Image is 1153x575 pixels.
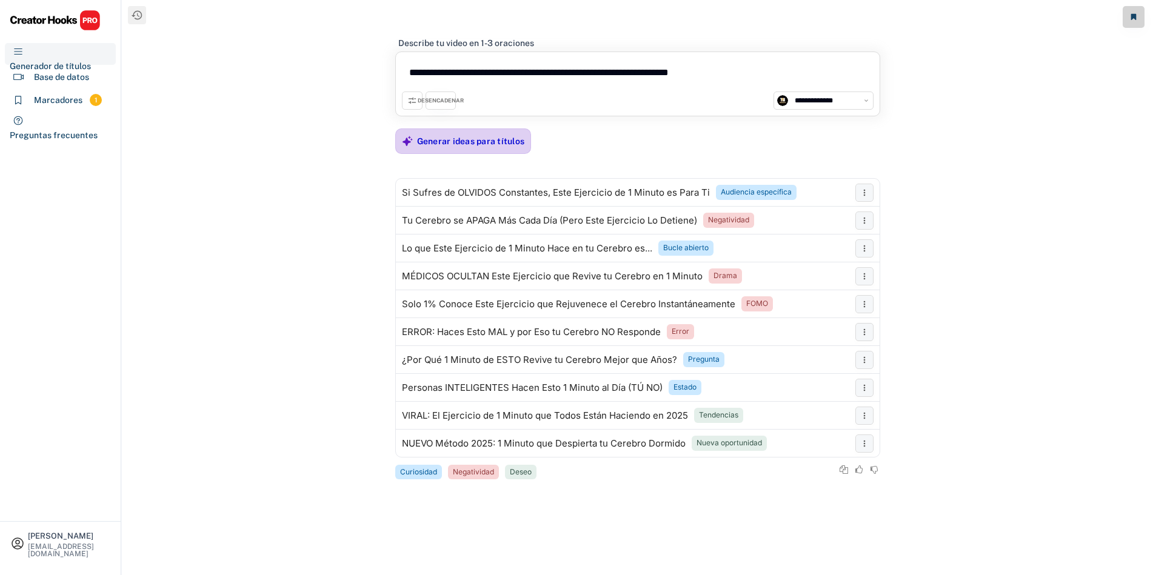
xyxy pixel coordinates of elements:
font: Curiosidad [400,467,437,476]
font: Error [672,327,689,336]
font: Preguntas frecuentes [10,130,98,140]
font: Estado [673,382,697,391]
font: Negatividad [453,467,494,476]
font: MÉDICOS OCULTAN Este Ejercicio que Revive tu Cerebro en 1 Minuto [402,270,703,282]
font: Pregunta [688,354,720,364]
font: Bucle abierto [663,243,709,252]
font: Audiencia específica [721,187,792,196]
font: Si Sufres de OLVIDOS Constantes, Este Ejercicio de 1 Minuto es Para Ti [402,187,710,198]
font: Describe tu video en 1-3 oraciones [398,38,534,48]
font: DESENCADENAR [418,97,464,104]
font: [EMAIL_ADDRESS][DOMAIN_NAME] [28,542,94,558]
font: Tendencias [699,410,738,419]
font: [PERSON_NAME] [28,531,93,540]
font: VIRAL: El Ejercicio de 1 Minuto que Todos Están Haciendo en 2025 [402,410,688,421]
font: Drama [714,271,737,280]
img: channels4_profile.jpg [777,95,788,106]
font: Lo que Este Ejercicio de 1 Minuto Hace en tu Cerebro es... [402,242,652,254]
font: Generar ideas para títulos [417,136,525,146]
font: Negatividad [708,215,749,224]
font: FOMO [746,299,768,308]
img: CHPRO%20Logo.svg [10,10,101,31]
font: Nueva oportunidad [697,438,762,447]
font: ERROR: Haces Esto MAL y por Eso tu Cerebro NO Responde [402,326,661,337]
font: NUEVO Método 2025: 1 Minuto que Despierta tu Cerebro Dormido [402,437,686,449]
font: Deseo [510,467,532,476]
font: ¿Por Qué 1 Minuto de ESTO Revive tu Cerebro Mejor que Años? [402,354,677,365]
font: Personas INTELIGENTES Hacen Esto 1 Minuto al Día (TÚ NO) [402,382,663,393]
font: Solo 1% Conoce Este Ejercicio que Rejuvenece el Cerebro Instantáneamente [402,298,735,310]
font: Base de datos [34,72,89,82]
font: Tu Cerebro se APAGA Más Cada Día (Pero Este Ejercicio Lo Detiene) [402,214,697,226]
font: Marcadores [34,95,82,105]
font: 1 [95,96,98,104]
font: Generador de títulos [10,61,91,71]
